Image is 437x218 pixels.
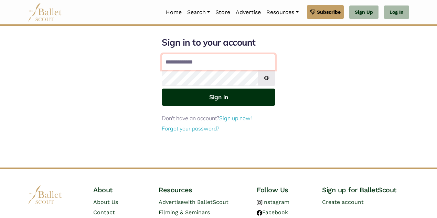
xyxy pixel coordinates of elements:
[93,209,115,216] a: Contact
[162,89,275,105] button: Sign in
[163,5,184,20] a: Home
[307,5,344,19] a: Subscribe
[322,199,364,205] a: Create account
[162,125,219,132] a: Forgot your password?
[317,8,341,16] span: Subscribe
[233,5,264,20] a: Advertise
[322,185,409,194] h4: Sign up for BalletScout
[349,5,379,19] a: Sign Up
[310,8,316,16] img: gem.svg
[184,199,228,205] span: with BalletScout
[159,185,246,194] h4: Resources
[257,210,262,216] img: facebook logo
[93,185,148,194] h4: About
[257,209,288,216] a: Facebook
[162,114,275,123] p: Don't have an account?
[219,115,252,122] a: Sign up now!
[384,5,409,19] a: Log In
[28,185,62,204] img: logo
[257,200,262,205] img: instagram logo
[257,185,311,194] h4: Follow Us
[264,5,301,20] a: Resources
[213,5,233,20] a: Store
[159,199,228,205] a: Advertisewith BalletScout
[159,209,210,216] a: Filming & Seminars
[162,37,275,48] h1: Sign in to your account
[257,199,289,205] a: Instagram
[184,5,213,20] a: Search
[93,199,118,205] a: About Us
